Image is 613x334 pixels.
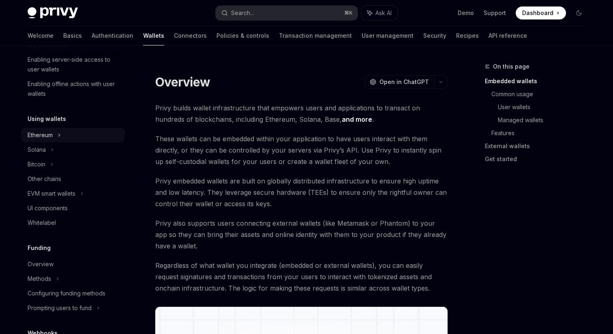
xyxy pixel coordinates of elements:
a: Managed wallets [498,114,592,127]
a: Whitelabel [21,215,125,230]
button: Open in ChatGPT [364,75,434,89]
a: Overview [21,257,125,272]
div: Search... [231,8,254,18]
a: Enabling offline actions with user wallets [21,77,125,101]
a: Authentication [92,26,133,45]
div: Methods [28,274,51,284]
a: User wallets [498,101,592,114]
button: Search...⌘K [216,6,358,20]
a: Other chains [21,172,125,186]
img: dark logo [28,7,78,19]
a: Support [484,9,506,17]
div: Ethereum [28,130,53,140]
a: User management [362,26,414,45]
a: and more [342,115,372,124]
span: On this page [493,62,529,71]
span: Privy also supports users connecting external wallets (like Metamask or Phantom) to your app so t... [155,218,448,252]
a: External wallets [485,140,592,153]
button: Toggle dark mode [572,6,585,19]
div: Enabling offline actions with user wallets [28,79,120,99]
a: Basics [63,26,82,45]
span: Open in ChatGPT [379,78,429,86]
h5: Funding [28,243,51,253]
a: Common usage [491,88,592,101]
div: Configuring funding methods [28,289,105,298]
span: Privy embedded wallets are built on globally distributed infrastructure to ensure high uptime and... [155,175,448,209]
a: UI components [21,201,125,215]
div: Overview [28,259,54,269]
a: Enabling server-side access to user wallets [21,52,125,77]
a: Connectors [174,26,207,45]
div: Solana [28,145,46,155]
div: Bitcoin [28,159,45,169]
a: Transaction management [279,26,352,45]
a: Demo [458,9,474,17]
div: EVM smart wallets [28,189,75,198]
a: Dashboard [516,6,566,19]
span: Ask AI [375,9,392,17]
span: Regardless of what wallet you integrate (embedded or external wallets), you can easily request si... [155,260,448,294]
a: Wallets [143,26,164,45]
a: Get started [485,153,592,166]
div: Enabling server-side access to user wallets [28,55,120,74]
div: Prompting users to fund [28,303,92,313]
h1: Overview [155,75,210,89]
div: Whitelabel [28,218,56,228]
a: Welcome [28,26,54,45]
a: Embedded wallets [485,75,592,88]
a: Features [491,127,592,140]
a: Policies & controls [216,26,269,45]
div: Other chains [28,174,61,184]
a: API reference [489,26,527,45]
a: Recipes [456,26,479,45]
button: Ask AI [362,6,397,20]
a: Security [423,26,446,45]
h5: Using wallets [28,114,66,124]
span: ⌘ K [344,10,353,16]
span: These wallets can be embedded within your application to have users interact with them directly, ... [155,133,448,167]
span: Dashboard [522,9,553,17]
div: UI components [28,203,68,213]
a: Configuring funding methods [21,286,125,301]
span: Privy builds wallet infrastructure that empowers users and applications to transact on hundreds o... [155,102,448,125]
